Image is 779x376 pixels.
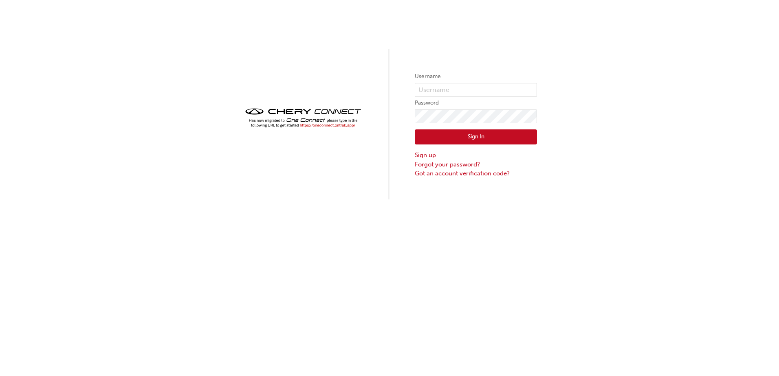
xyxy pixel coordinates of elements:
label: Password [415,98,537,108]
a: Got an account verification code? [415,169,537,178]
label: Username [415,72,537,81]
a: Forgot your password? [415,160,537,169]
a: Sign up [415,151,537,160]
input: Username [415,83,537,97]
button: Sign In [415,129,537,145]
img: cheryconnect [242,106,364,130]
